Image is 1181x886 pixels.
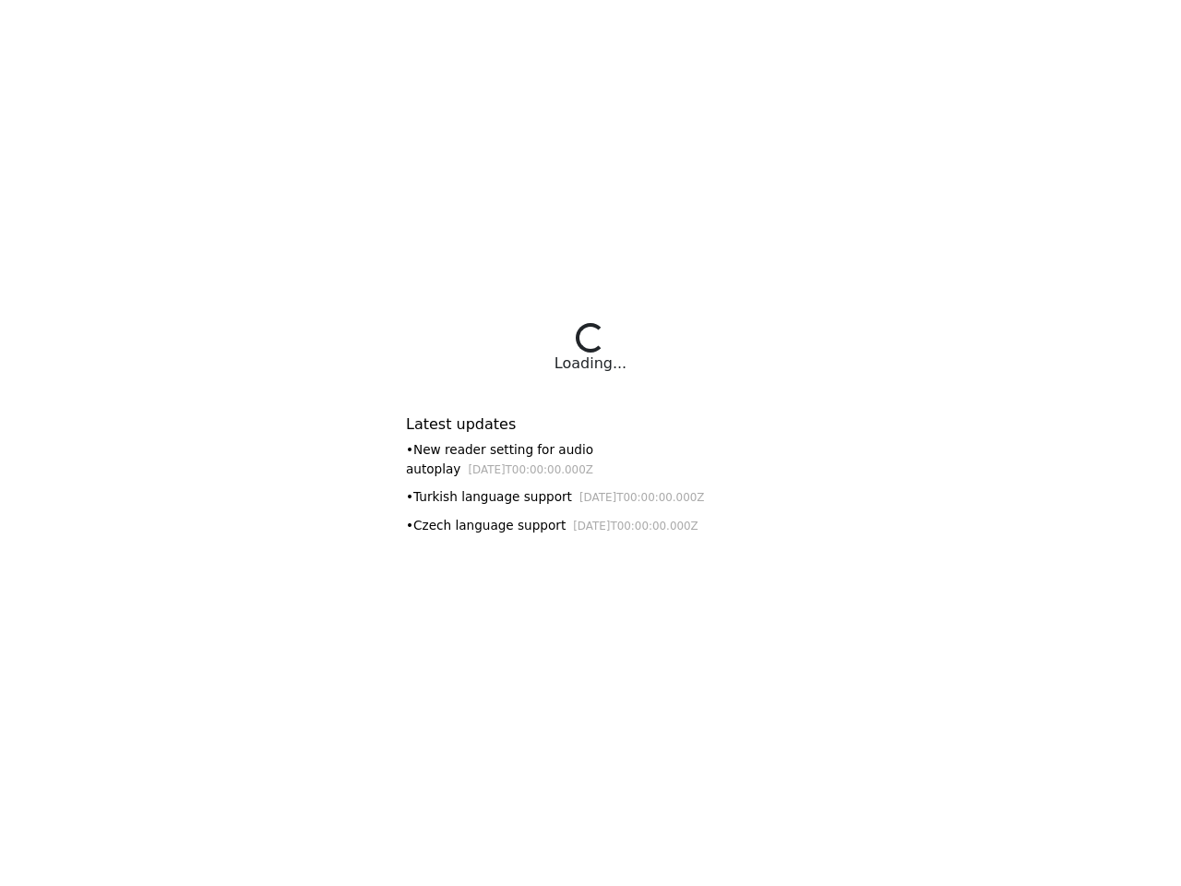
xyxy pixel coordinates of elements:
small: [DATE]T00:00:00.000Z [579,491,705,504]
small: [DATE]T00:00:00.000Z [573,520,698,533]
h6: Latest updates [406,415,775,433]
small: [DATE]T00:00:00.000Z [468,463,593,476]
div: Loading... [555,353,626,375]
div: • Czech language support [406,516,775,535]
div: • New reader setting for audio autoplay [406,440,775,478]
div: • Turkish language support [406,487,775,507]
